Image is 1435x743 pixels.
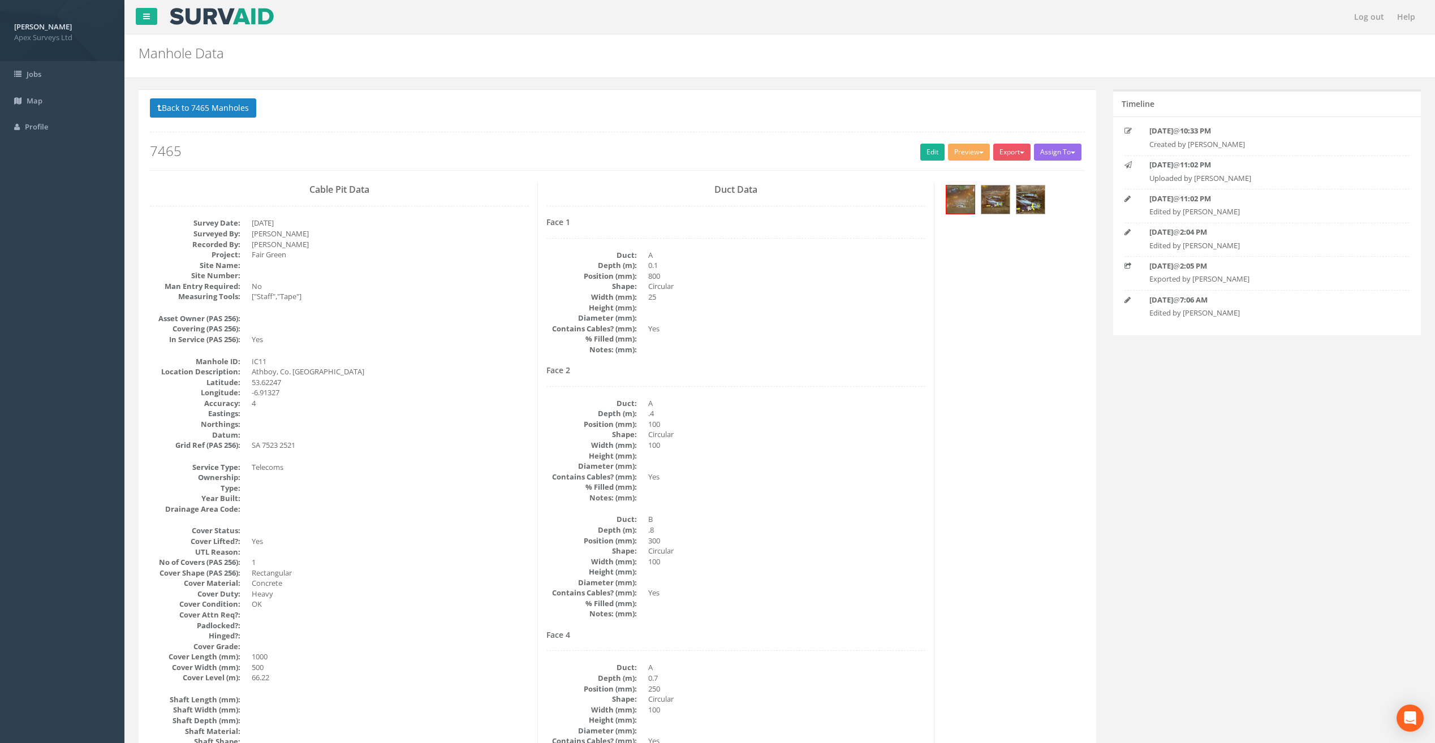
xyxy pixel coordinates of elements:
[252,536,529,547] dd: Yes
[546,577,637,588] dt: Diameter (mm):
[546,546,637,556] dt: Shape:
[648,588,925,598] dd: Yes
[546,535,637,546] dt: Position (mm):
[546,366,925,374] h4: Face 2
[1149,159,1173,170] strong: [DATE]
[150,589,240,599] dt: Cover Duty:
[252,239,529,250] dd: [PERSON_NAME]
[648,514,925,525] dd: B
[648,705,925,715] dd: 100
[1149,126,1173,136] strong: [DATE]
[150,694,240,705] dt: Shaft Length (mm):
[150,662,240,673] dt: Cover Width (mm):
[1149,295,1384,305] p: @
[150,568,240,578] dt: Cover Shape (PAS 256):
[252,662,529,673] dd: 500
[546,705,637,715] dt: Width (mm):
[648,323,925,334] dd: Yes
[150,557,240,568] dt: No of Covers (PAS 256):
[546,673,637,684] dt: Depth (m):
[1149,193,1173,204] strong: [DATE]
[546,185,925,195] h3: Duct Data
[648,408,925,419] dd: .4
[546,451,637,461] dt: Height (mm):
[150,323,240,334] dt: Covering (PAS 256):
[150,620,240,631] dt: Padlocked?:
[1149,159,1384,170] p: @
[252,589,529,599] dd: Heavy
[1149,139,1384,150] p: Created by [PERSON_NAME]
[546,694,637,705] dt: Shape:
[648,281,925,292] dd: Circular
[948,144,990,161] button: Preview
[252,356,529,367] dd: IC11
[252,218,529,228] dd: [DATE]
[150,462,240,473] dt: Service Type:
[25,122,48,132] span: Profile
[150,356,240,367] dt: Manhole ID:
[1149,227,1384,237] p: @
[252,599,529,610] dd: OK
[150,715,240,726] dt: Shaft Depth (mm):
[150,228,240,239] dt: Surveyed By:
[150,249,240,260] dt: Project:
[150,430,240,440] dt: Datum:
[1149,274,1384,284] p: Exported by [PERSON_NAME]
[150,408,240,419] dt: Eastings:
[546,260,637,271] dt: Depth (m):
[252,334,529,345] dd: Yes
[1180,159,1211,170] strong: 11:02 PM
[648,525,925,535] dd: .8
[252,291,529,302] dd: ["Staff","Tape"]
[150,398,240,409] dt: Accuracy:
[14,19,110,42] a: [PERSON_NAME] Apex Surveys Ltd
[1149,295,1173,305] strong: [DATE]
[648,673,925,684] dd: 0.7
[14,21,72,32] strong: [PERSON_NAME]
[150,419,240,430] dt: Northings:
[648,419,925,430] dd: 100
[546,408,637,419] dt: Depth (m):
[252,557,529,568] dd: 1
[1016,185,1045,214] img: 342f2a2d-6047-ab7f-fb51-a0fd5c7fd6a2_f7a9ceed-1c3e-37c9-bbc9-231cbbbbb478_thumb.jpg
[150,705,240,715] dt: Shaft Width (mm):
[1397,705,1424,732] div: Open Intercom Messenger
[252,440,529,451] dd: SA 7523 2521
[546,556,637,567] dt: Width (mm):
[150,144,1085,158] h2: 7465
[546,461,637,472] dt: Diameter (mm):
[920,144,945,161] a: Edit
[648,292,925,303] dd: 25
[150,281,240,292] dt: Man Entry Required:
[546,514,637,525] dt: Duct:
[546,292,637,303] dt: Width (mm):
[252,281,529,292] dd: No
[150,610,240,620] dt: Cover Attn Req?:
[546,725,637,736] dt: Diameter (mm):
[150,672,240,683] dt: Cover Level (m):
[648,429,925,440] dd: Circular
[27,96,42,106] span: Map
[1149,261,1173,271] strong: [DATE]
[546,598,637,609] dt: % Filled (mm):
[648,535,925,546] dd: 300
[546,344,637,355] dt: Notes: (mm):
[150,291,240,302] dt: Measuring Tools:
[1149,173,1384,184] p: Uploaded by [PERSON_NAME]
[1149,261,1384,271] p: @
[150,536,240,547] dt: Cover Lifted?:
[150,525,240,536] dt: Cover Status:
[150,472,240,483] dt: Ownership:
[150,260,240,271] dt: Site Name:
[648,472,925,482] dd: Yes
[546,662,637,673] dt: Duct:
[150,630,240,641] dt: Hinged?:
[1149,308,1384,318] p: Edited by [PERSON_NAME]
[252,387,529,398] dd: -6.91327
[1149,227,1173,237] strong: [DATE]
[252,672,529,683] dd: 66.22
[150,98,256,118] button: Back to 7465 Manholes
[252,462,529,473] dd: Telecoms
[252,578,529,589] dd: Concrete
[139,46,1204,61] h2: Manhole Data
